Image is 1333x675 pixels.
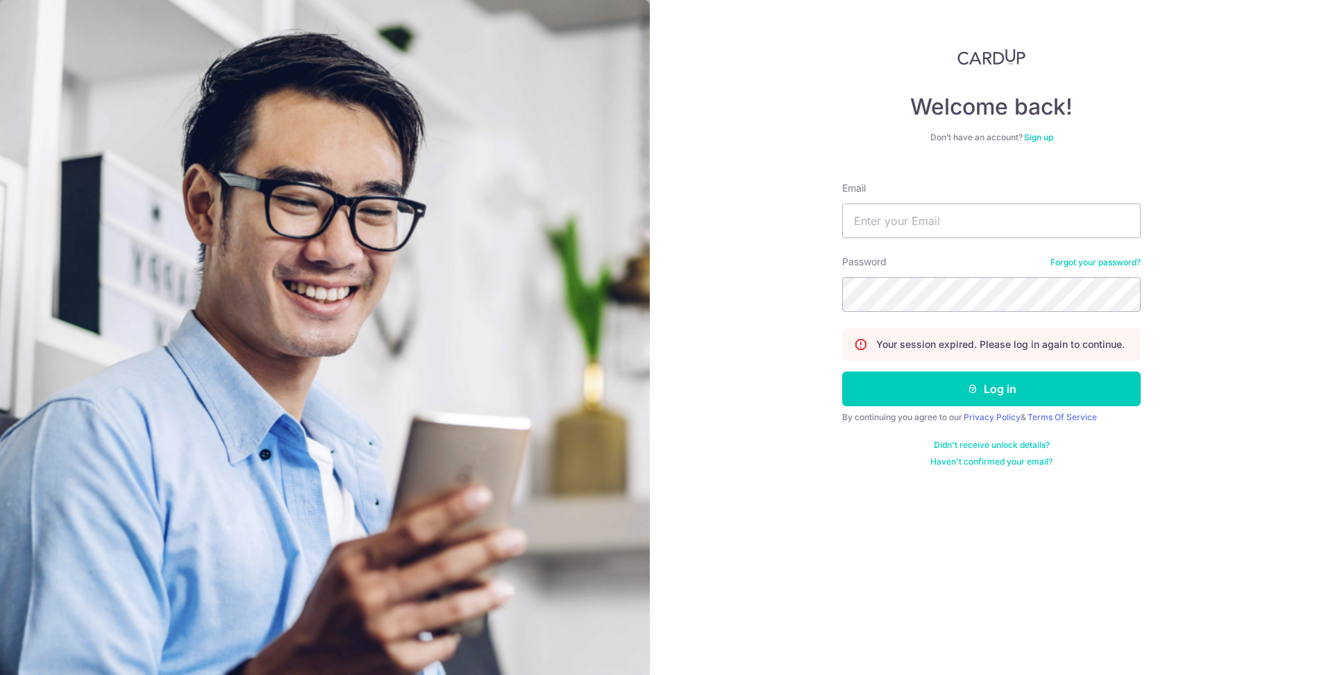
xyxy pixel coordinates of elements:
[842,412,1141,423] div: By continuing you agree to our &
[842,255,887,269] label: Password
[842,372,1141,406] button: Log in
[842,181,866,195] label: Email
[842,203,1141,238] input: Enter your Email
[934,440,1050,451] a: Didn't receive unlock details?
[957,49,1025,65] img: CardUp Logo
[1050,257,1141,268] a: Forgot your password?
[1024,132,1053,142] a: Sign up
[964,412,1021,422] a: Privacy Policy
[876,337,1125,351] p: Your session expired. Please log in again to continue.
[1028,412,1097,422] a: Terms Of Service
[842,132,1141,143] div: Don’t have an account?
[842,93,1141,121] h4: Welcome back!
[930,456,1053,467] a: Haven't confirmed your email?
